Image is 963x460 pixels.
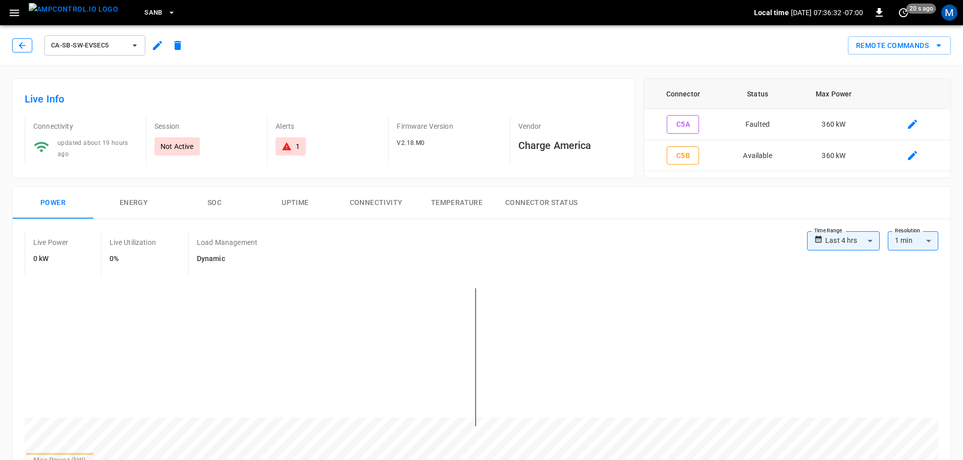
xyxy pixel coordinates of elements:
[33,253,69,265] h6: 0 kW
[13,187,93,219] button: Power
[336,187,416,219] button: Connectivity
[906,4,936,14] span: 20 s ago
[667,115,699,134] button: C5A
[644,79,950,171] table: connector table
[416,187,497,219] button: Temperature
[895,227,920,235] label: Resolution
[144,7,163,19] span: SanB
[941,5,957,21] div: profile-icon
[44,35,145,56] button: ca-sb-sw-evseC5
[140,3,180,23] button: SanB
[814,227,842,235] label: Time Range
[174,187,255,219] button: SOC
[296,141,300,151] div: 1
[276,121,380,131] p: Alerts
[888,231,938,250] div: 1 min
[255,187,336,219] button: Uptime
[644,79,722,109] th: Connector
[33,237,69,247] p: Live Power
[825,231,880,250] div: Last 4 hrs
[110,253,156,265] h6: 0%
[25,91,623,107] h6: Live Info
[154,121,259,131] p: Session
[722,79,793,109] th: Status
[518,137,623,154] h6: Charge America
[51,40,126,52] span: ca-sb-sw-evseC5
[848,36,951,55] button: Remote Commands
[754,8,789,18] p: Local time
[397,139,424,146] span: V2.18.M0
[29,3,118,16] img: ampcontrol.io logo
[518,121,623,131] p: Vendor
[895,5,912,21] button: set refresh interval
[33,121,138,131] p: Connectivity
[793,140,875,172] td: 360 kW
[58,139,128,158] span: updated about 19 hours ago
[793,109,875,140] td: 360 kW
[397,121,501,131] p: Firmware Version
[722,109,793,140] td: Faulted
[161,141,194,151] p: Not Active
[197,253,257,265] h6: Dynamic
[722,140,793,172] td: Available
[497,187,585,219] button: Connector Status
[110,237,156,247] p: Live Utilization
[197,237,257,247] p: Load Management
[791,8,863,18] p: [DATE] 07:36:32 -07:00
[793,79,875,109] th: Max Power
[93,187,174,219] button: Energy
[667,146,699,165] button: C5B
[848,36,951,55] div: remote commands options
